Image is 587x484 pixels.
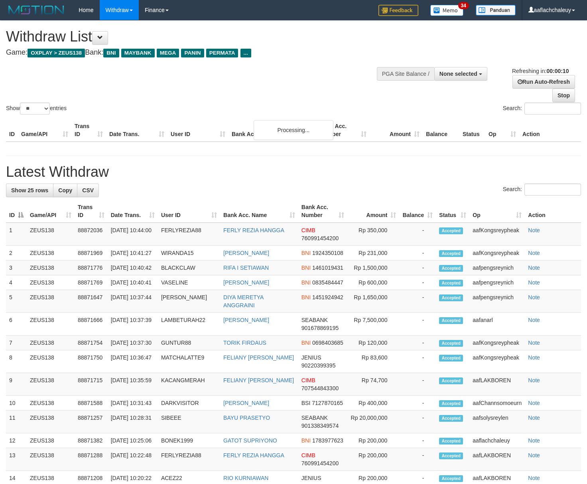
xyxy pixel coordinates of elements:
[312,400,343,406] span: Copy 7127870165 to clipboard
[223,400,269,406] a: [PERSON_NAME]
[75,336,108,350] td: 88871754
[301,377,315,383] span: CIMB
[301,265,311,271] span: BNI
[469,350,525,373] td: aafKongsreypheak
[528,452,540,458] a: Note
[108,350,158,373] td: [DATE] 10:36:47
[469,246,525,261] td: aafKongsreypheak
[399,313,436,336] td: -
[108,396,158,411] td: [DATE] 10:31:43
[399,275,436,290] td: -
[6,411,27,433] td: 11
[75,448,108,471] td: 88871288
[347,275,400,290] td: Rp 600,000
[301,437,311,444] span: BNI
[512,68,569,74] span: Refreshing in:
[301,452,315,458] span: CIMB
[75,200,108,223] th: Trans ID: activate to sort column ascending
[75,373,108,396] td: 88871715
[347,200,400,223] th: Amount: activate to sort column ascending
[439,265,463,272] span: Accepted
[430,5,464,16] img: Button%20Memo.svg
[469,373,525,396] td: aafLAKBOREN
[458,2,469,9] span: 34
[77,184,99,197] a: CSV
[399,433,436,448] td: -
[528,415,540,421] a: Note
[301,460,339,466] span: Copy 760991454200 to clipboard
[158,313,220,336] td: LAMBETURAH22
[75,246,108,261] td: 88871969
[399,448,436,471] td: -
[399,350,436,373] td: -
[347,411,400,433] td: Rp 20,000,000
[220,200,298,223] th: Bank Acc. Name: activate to sort column ascending
[528,400,540,406] a: Note
[347,373,400,396] td: Rp 74,700
[6,396,27,411] td: 10
[27,290,75,313] td: ZEUS138
[108,411,158,433] td: [DATE] 10:28:31
[223,279,269,286] a: [PERSON_NAME]
[439,294,463,301] span: Accepted
[6,373,27,396] td: 9
[347,448,400,471] td: Rp 200,000
[158,396,220,411] td: DARKVISITOR
[206,49,238,57] span: PERMATA
[434,67,487,81] button: None selected
[53,184,77,197] a: Copy
[103,49,119,57] span: BNI
[181,49,204,57] span: PANIN
[108,373,158,396] td: [DATE] 10:35:59
[27,336,75,350] td: ZEUS138
[27,223,75,246] td: ZEUS138
[469,448,525,471] td: aafLAKBOREN
[228,119,317,142] th: Bank Acc. Name
[167,119,228,142] th: User ID
[6,433,27,448] td: 12
[423,119,459,142] th: Balance
[6,261,27,275] td: 3
[6,350,27,373] td: 8
[301,362,336,369] span: Copy 90220399395 to clipboard
[75,350,108,373] td: 88871750
[108,336,158,350] td: [DATE] 10:37:30
[158,433,220,448] td: BONEK1999
[347,350,400,373] td: Rp 83,600
[223,452,284,458] a: FERLY REZIA HANGGA
[223,340,266,346] a: TORIK FIRDAUS
[301,250,311,256] span: BNI
[301,227,315,233] span: CIMB
[528,354,540,361] a: Note
[6,223,27,246] td: 1
[439,250,463,257] span: Accepted
[58,187,72,194] span: Copy
[108,261,158,275] td: [DATE] 10:40:42
[223,227,284,233] a: FERLY REZIA HANGGA
[347,433,400,448] td: Rp 200,000
[75,411,108,433] td: 88871257
[158,275,220,290] td: VASELINE
[301,385,339,391] span: Copy 707544843300 to clipboard
[512,75,575,89] a: Run Auto-Refresh
[301,279,311,286] span: BNI
[528,317,540,323] a: Note
[469,336,525,350] td: aafKongsreypheak
[439,415,463,422] span: Accepted
[6,119,18,142] th: ID
[6,290,27,313] td: 5
[301,294,311,300] span: BNI
[106,119,167,142] th: Date Trans.
[399,411,436,433] td: -
[439,355,463,362] span: Accepted
[27,350,75,373] td: ZEUS138
[347,261,400,275] td: Rp 1,500,000
[301,317,328,323] span: SEABANK
[6,103,67,115] label: Show entries
[108,246,158,261] td: [DATE] 10:41:27
[524,103,581,115] input: Search:
[439,452,463,459] span: Accepted
[528,279,540,286] a: Note
[6,184,53,197] a: Show 25 rows
[158,223,220,246] td: FERLYREZIA88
